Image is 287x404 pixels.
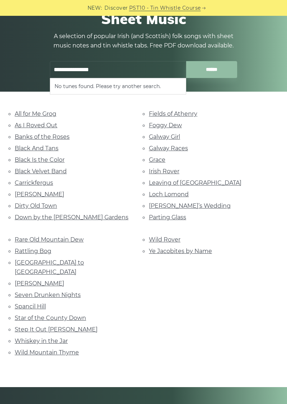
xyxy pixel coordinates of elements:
a: Foggy Dew [149,122,182,129]
a: Seven Drunken Nights [15,291,81,298]
a: Step It Out [PERSON_NAME] [15,326,98,333]
a: Star of the County Down [15,315,86,321]
span: Discover [104,4,128,12]
a: Banks of the Roses [15,133,70,140]
a: Dirty Old Town [15,202,57,209]
a: Ye Jacobites by Name [149,248,212,254]
a: [PERSON_NAME] [15,191,64,198]
a: Rattling Bog [15,248,51,254]
a: Wild Mountain Thyme [15,349,79,356]
a: [GEOGRAPHIC_DATA] to [GEOGRAPHIC_DATA] [15,259,84,275]
a: All for Me Grog [15,110,56,117]
a: Down by the [PERSON_NAME] Gardens [15,214,128,221]
a: Black Velvet Band [15,168,67,175]
a: Leaving of [GEOGRAPHIC_DATA] [149,179,241,186]
a: Grace [149,156,165,163]
a: Whiskey in the Jar [15,338,68,344]
a: Black And Tans [15,145,58,152]
span: NEW: [88,4,102,12]
a: Parting Glass [149,214,186,221]
a: [PERSON_NAME]’s Wedding [149,202,231,209]
p: A selection of popular Irish (and Scottish) folk songs with sheet music notes and tin whistle tab... [47,32,240,50]
a: Fields of Athenry [149,110,197,117]
a: Galway Races [149,145,188,152]
a: Irish Rover [149,168,179,175]
a: Loch Lomond [149,191,189,198]
a: Carrickfergus [15,179,53,186]
a: Spancil Hill [15,303,46,310]
li: No tunes found. Please try another search. [55,82,182,91]
a: Wild Rover [149,236,180,243]
a: PST10 - Tin Whistle Course [129,4,201,12]
a: [PERSON_NAME] [15,280,64,287]
a: Black Is the Color [15,156,65,163]
a: Galway Girl [149,133,180,140]
a: Rare Old Mountain Dew [15,236,84,243]
a: As I Roved Out [15,122,57,129]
